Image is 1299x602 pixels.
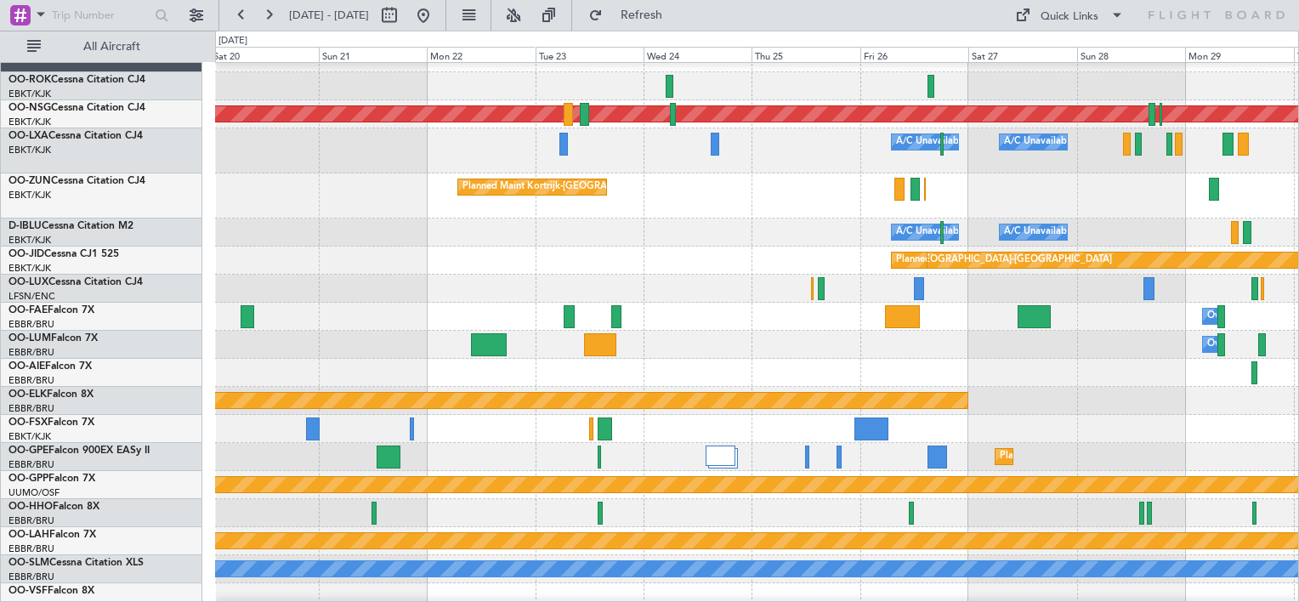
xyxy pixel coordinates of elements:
a: OO-LAHFalcon 7X [9,530,96,540]
span: OO-ZUN [9,176,51,186]
span: [DATE] - [DATE] [289,8,369,23]
a: EBBR/BRU [9,542,54,555]
div: Tue 23 [536,47,644,62]
a: EBKT/KJK [9,116,51,128]
a: OO-LUMFalcon 7X [9,333,98,344]
span: D-IBLU [9,221,42,231]
div: A/C Unavailable [GEOGRAPHIC_DATA]-[GEOGRAPHIC_DATA] [1004,219,1275,245]
span: OO-HHO [9,502,53,512]
a: OO-JIDCessna CJ1 525 [9,249,119,259]
div: Quick Links [1041,9,1098,26]
a: OO-GPPFalcon 7X [9,474,95,484]
span: All Aircraft [44,41,179,53]
div: A/C Unavailable [GEOGRAPHIC_DATA] ([GEOGRAPHIC_DATA] National) [896,129,1212,155]
div: Sat 27 [968,47,1076,62]
a: OO-AIEFalcon 7X [9,361,92,372]
div: Sun 21 [319,47,427,62]
a: OO-GPEFalcon 900EX EASy II [9,446,150,456]
button: Refresh [581,2,683,29]
a: EBBR/BRU [9,514,54,527]
a: OO-ZUNCessna Citation CJ4 [9,176,145,186]
span: OO-JID [9,249,44,259]
span: OO-LUX [9,277,48,287]
div: A/C Unavailable [GEOGRAPHIC_DATA] ([GEOGRAPHIC_DATA] National) [896,219,1212,245]
div: Fri 26 [860,47,968,62]
a: OO-FAEFalcon 7X [9,305,94,315]
div: Wed 24 [644,47,752,62]
a: OO-LXACessna Citation CJ4 [9,131,143,141]
span: Refresh [606,9,678,21]
a: OO-ROKCessna Citation CJ4 [9,75,145,85]
a: EBKT/KJK [9,189,51,202]
a: EBKT/KJK [9,430,51,443]
a: LFSN/ENC [9,290,55,303]
div: Planned Maint Kortrijk-[GEOGRAPHIC_DATA] [896,247,1094,273]
span: OO-ELK [9,389,47,400]
a: OO-NSGCessna Citation CJ4 [9,103,145,113]
a: OO-FSXFalcon 7X [9,417,94,428]
button: All Aircraft [19,33,184,60]
a: UUMO/OSF [9,486,60,499]
span: OO-FSX [9,417,48,428]
input: Trip Number [52,3,150,28]
a: EBKT/KJK [9,88,51,100]
span: OO-VSF [9,586,48,596]
div: Sat 20 [210,47,318,62]
div: Mon 22 [427,47,535,62]
div: null [GEOGRAPHIC_DATA]-[GEOGRAPHIC_DATA] [896,247,1112,273]
button: Quick Links [1007,2,1132,29]
span: OO-GPE [9,446,48,456]
span: OO-SLM [9,558,49,568]
span: OO-LUM [9,333,51,344]
a: OO-ELKFalcon 8X [9,389,94,400]
div: Planned Maint Kortrijk-[GEOGRAPHIC_DATA] [462,174,661,200]
a: EBBR/BRU [9,571,54,583]
a: D-IBLUCessna Citation M2 [9,221,133,231]
span: OO-LXA [9,131,48,141]
div: A/C Unavailable [1004,129,1075,155]
a: EBBR/BRU [9,458,54,471]
a: OO-SLMCessna Citation XLS [9,558,144,568]
a: EBBR/BRU [9,346,54,359]
a: OO-LUXCessna Citation CJ4 [9,277,143,287]
span: OO-AIE [9,361,45,372]
a: EBBR/BRU [9,374,54,387]
a: EBBR/BRU [9,402,54,415]
span: OO-ROK [9,75,51,85]
a: EBKT/KJK [9,262,51,275]
a: OO-VSFFalcon 8X [9,586,94,596]
div: Thu 25 [752,47,859,62]
span: OO-FAE [9,305,48,315]
div: Mon 29 [1185,47,1293,62]
div: [DATE] [218,34,247,48]
span: OO-GPP [9,474,48,484]
a: EBBR/BRU [9,318,54,331]
span: OO-NSG [9,103,51,113]
div: Sun 28 [1077,47,1185,62]
a: EBKT/KJK [9,144,51,156]
span: OO-LAH [9,530,49,540]
a: EBKT/KJK [9,234,51,247]
a: OO-HHOFalcon 8X [9,502,99,512]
